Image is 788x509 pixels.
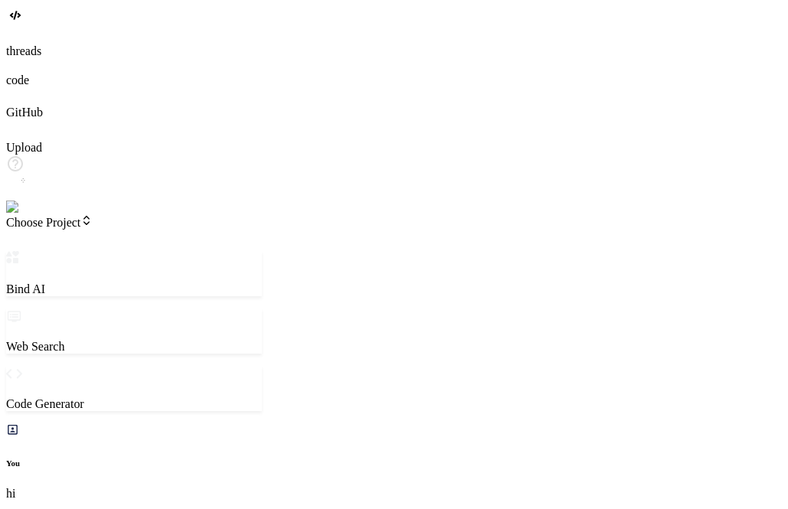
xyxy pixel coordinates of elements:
[6,73,29,86] label: code
[6,216,93,229] span: Choose Project
[6,487,262,501] p: hi
[6,282,262,296] p: Bind AI
[6,458,262,468] h6: You
[6,141,42,154] label: Upload
[6,201,48,214] img: signin
[6,106,43,119] label: GitHub
[6,340,262,354] p: Web Search
[6,397,262,411] p: Code Generator
[6,44,41,57] label: threads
